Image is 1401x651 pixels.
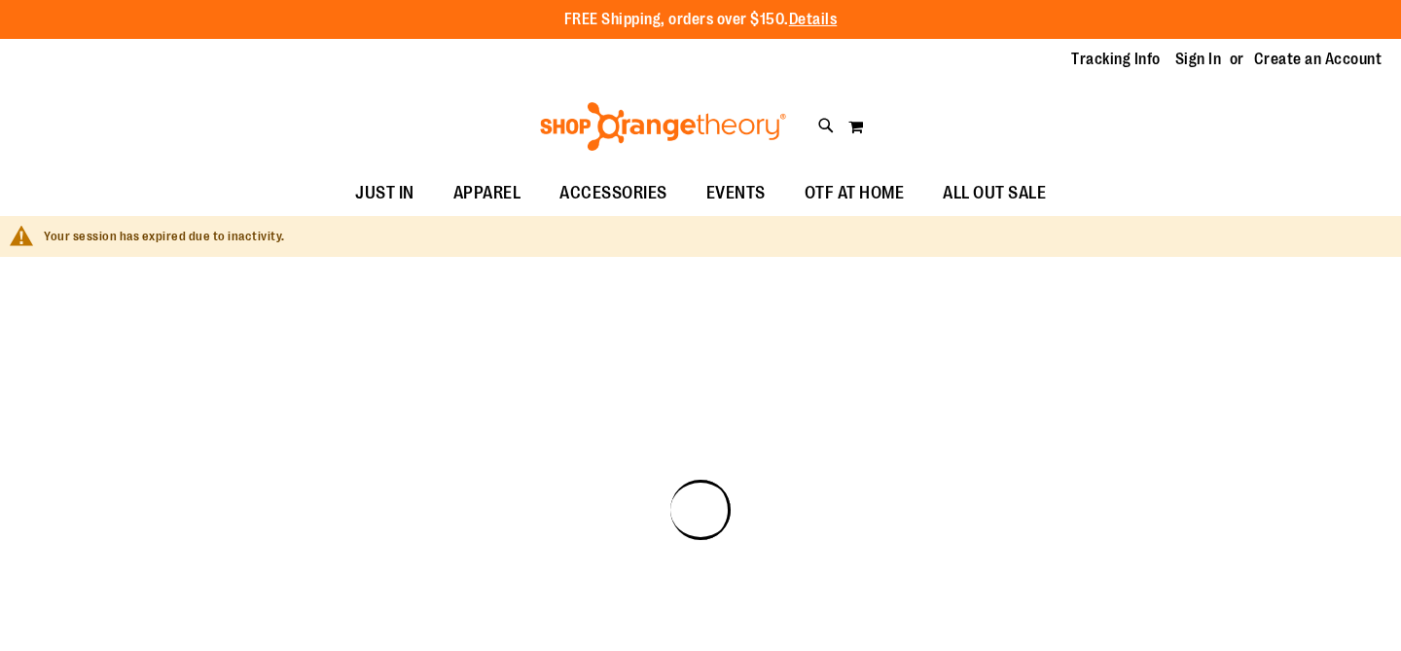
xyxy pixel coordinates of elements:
span: ACCESSORIES [559,171,667,215]
img: Shop Orangetheory [537,102,789,151]
span: APPAREL [453,171,521,215]
a: Create an Account [1254,49,1383,70]
span: JUST IN [355,171,414,215]
div: Your session has expired due to inactivity. [44,228,1382,246]
a: Details [789,11,838,28]
a: Sign In [1175,49,1222,70]
span: ALL OUT SALE [943,171,1046,215]
p: FREE Shipping, orders over $150. [564,9,838,31]
a: Tracking Info [1071,49,1161,70]
span: OTF AT HOME [805,171,905,215]
span: EVENTS [706,171,766,215]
